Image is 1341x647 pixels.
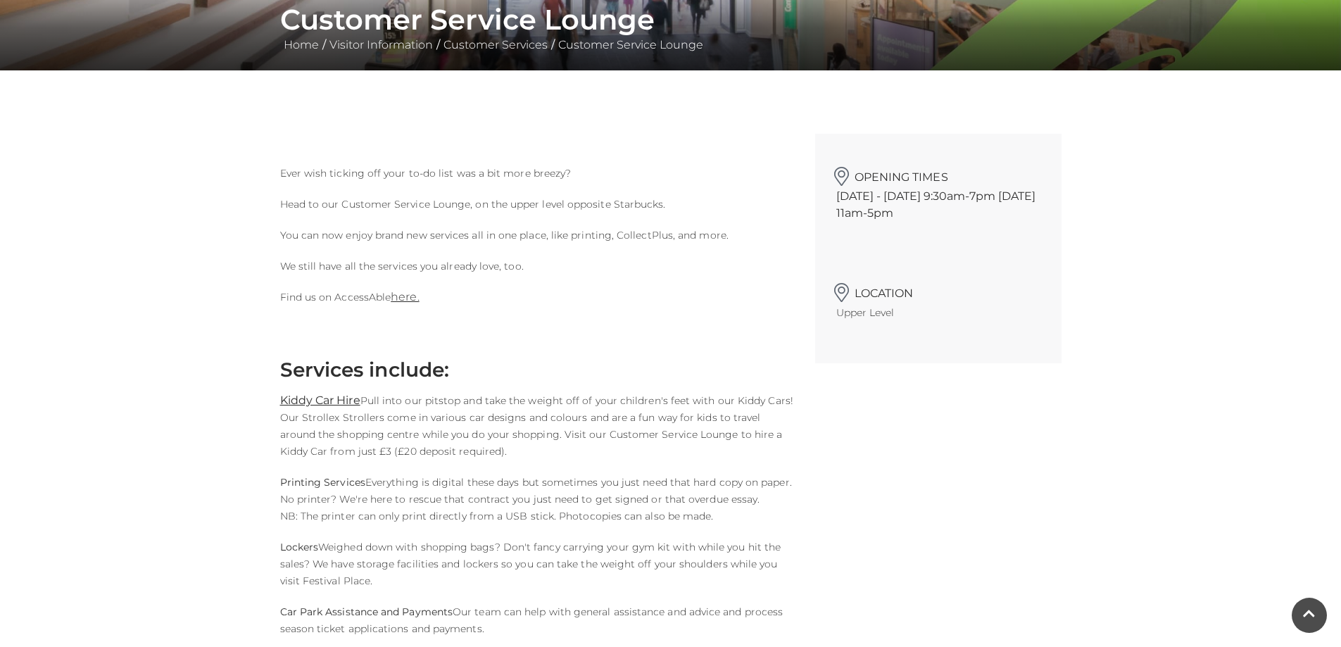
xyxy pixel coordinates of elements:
[555,38,707,51] a: Customer Service Lounge
[280,289,794,306] p: Find us on AccessAble
[836,278,1040,300] h3: Location
[391,290,419,303] a: here.
[280,605,453,618] strong: Car Park Assistance and Payments
[270,3,1072,54] div: / / /
[280,603,794,637] p: Our team can help with general assistance and advice and process season ticket applications and p...
[836,304,1040,321] p: Upper Level
[280,474,794,524] p: Everything is digital these days but sometimes you just need that hard copy on paper. No printer?...
[836,162,1040,184] h2: Opening Times
[280,539,794,589] p: Weighed down with shopping bags? Don't fancy carrying your gym kit with while you hit the sales? ...
[815,134,1062,250] div: [DATE] - [DATE] 9:30am-7pm [DATE] 11am-5pm
[280,541,319,553] strong: Lockers
[326,38,436,51] a: Visitor Information
[440,38,551,51] a: Customer Services
[280,227,794,244] p: You can now enjoy brand new services all in one place, like printing, CollectPlus, and more.
[280,3,1062,37] h1: Customer Service Lounge
[280,196,794,213] p: Head to our Customer Service Lounge, on the upper level opposite Starbucks.
[280,392,794,460] p: Pull into our pitstop and take the weight off of your children's feet with our Kiddy Cars! Our St...
[280,394,360,407] a: Kiddy Car Hire
[280,258,794,275] p: We still have all the services you already love, too.
[280,476,365,489] strong: Printing Services
[280,358,794,382] h3: Services include:
[280,38,322,51] a: Home
[280,165,794,182] p: Ever wish ticking off your to-do list was a bit more breezy?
